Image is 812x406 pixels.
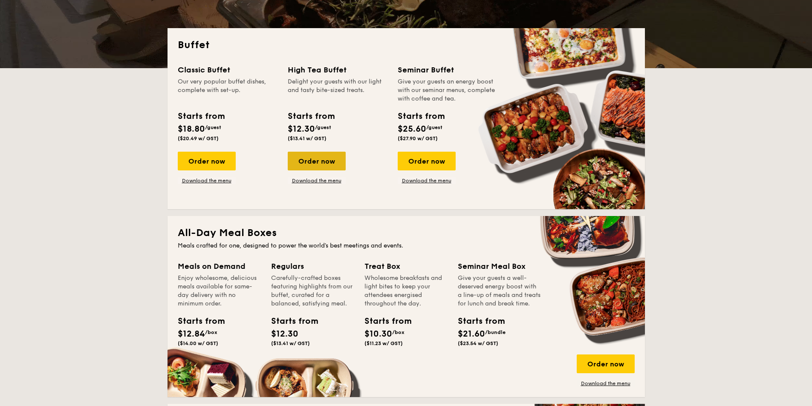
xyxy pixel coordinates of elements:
[271,329,298,339] span: $12.30
[426,124,442,130] span: /guest
[178,274,261,308] div: Enjoy wholesome, delicious meals available for same-day delivery with no minimum order.
[205,329,217,335] span: /box
[178,177,236,184] a: Download the menu
[364,329,392,339] span: $10.30
[271,340,310,346] span: ($13.41 w/ GST)
[288,64,387,76] div: High Tea Buffet
[398,110,444,123] div: Starts from
[458,340,498,346] span: ($23.54 w/ GST)
[364,274,448,308] div: Wholesome breakfasts and light bites to keep your attendees energised throughout the day.
[458,315,496,328] div: Starts from
[178,124,205,134] span: $18.80
[271,315,309,328] div: Starts from
[178,340,218,346] span: ($14.00 w/ GST)
[398,152,456,170] div: Order now
[364,260,448,272] div: Treat Box
[178,38,635,52] h2: Buffet
[288,177,346,184] a: Download the menu
[485,329,506,335] span: /bundle
[178,152,236,170] div: Order now
[178,135,219,141] span: ($20.49 w/ GST)
[398,64,497,76] div: Seminar Buffet
[288,124,315,134] span: $12.30
[178,242,635,250] div: Meals crafted for one, designed to power the world's best meetings and events.
[288,152,346,170] div: Order now
[392,329,405,335] span: /box
[178,260,261,272] div: Meals on Demand
[288,110,334,123] div: Starts from
[178,315,216,328] div: Starts from
[398,78,497,103] div: Give your guests an energy boost with our seminar menus, complete with coffee and tea.
[577,354,635,373] div: Order now
[271,260,354,272] div: Regulars
[271,274,354,308] div: Carefully-crafted boxes featuring highlights from our buffet, curated for a balanced, satisfying ...
[288,135,327,141] span: ($13.41 w/ GST)
[364,315,403,328] div: Starts from
[288,78,387,103] div: Delight your guests with our light and tasty bite-sized treats.
[178,64,277,76] div: Classic Buffet
[398,124,426,134] span: $25.60
[458,329,485,339] span: $21.60
[178,329,205,339] span: $12.84
[178,110,224,123] div: Starts from
[178,78,277,103] div: Our very popular buffet dishes, complete with set-up.
[364,340,403,346] span: ($11.23 w/ GST)
[315,124,331,130] span: /guest
[577,380,635,387] a: Download the menu
[458,260,541,272] div: Seminar Meal Box
[398,135,438,141] span: ($27.90 w/ GST)
[398,177,456,184] a: Download the menu
[205,124,221,130] span: /guest
[178,226,635,240] h2: All-Day Meal Boxes
[458,274,541,308] div: Give your guests a well-deserved energy boost with a line-up of meals and treats for lunch and br...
